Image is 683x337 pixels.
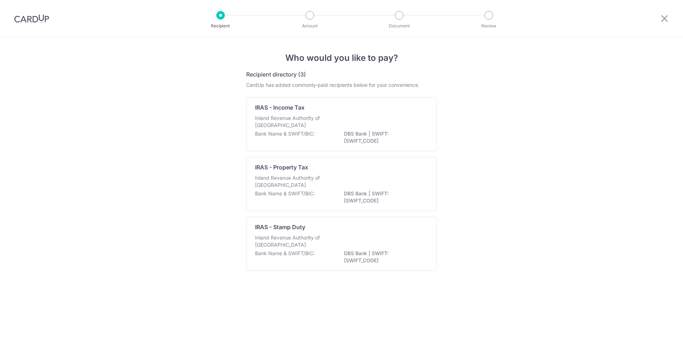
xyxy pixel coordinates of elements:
img: CardUp [14,14,49,23]
h4: Who would you like to pay? [246,52,437,64]
p: IRAS - Stamp Duty [255,223,305,231]
p: DBS Bank | SWIFT: [SWIFT_CODE] [344,130,424,144]
p: Bank Name & SWIFT/BIC: [255,190,315,197]
p: Document [373,22,425,30]
p: Inland Revenue Authority of [GEOGRAPHIC_DATA] [255,115,330,129]
p: DBS Bank | SWIFT: [SWIFT_CODE] [344,250,424,264]
p: IRAS - Property Tax [255,163,308,172]
p: Review [462,22,515,30]
p: Bank Name & SWIFT/BIC: [255,130,315,137]
p: IRAS - Income Tax [255,103,305,112]
p: Inland Revenue Authority of [GEOGRAPHIC_DATA] [255,174,330,189]
p: Inland Revenue Authority of [GEOGRAPHIC_DATA] [255,234,330,248]
p: DBS Bank | SWIFT: [SWIFT_CODE] [344,190,424,204]
p: Amount [284,22,336,30]
p: Bank Name & SWIFT/BIC: [255,250,315,257]
p: Recipient [194,22,247,30]
div: CardUp has added commonly-paid recipients below for your convenience. [246,81,437,89]
iframe: Opens a widget where you can find more information [636,316,676,333]
h5: Recipient directory (3) [246,70,306,79]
